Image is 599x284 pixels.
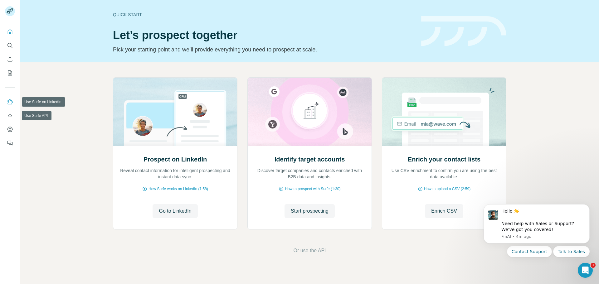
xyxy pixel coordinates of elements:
button: Use Surfe API [5,110,15,121]
img: banner [421,16,506,46]
button: My lists [5,67,15,79]
button: Start prospecting [285,204,335,218]
span: Enrich CSV [431,207,457,215]
h1: Let’s prospect together [113,29,414,41]
span: 1 [591,263,596,268]
iframe: Intercom notifications message [474,196,599,281]
button: Dashboard [5,124,15,135]
button: Go to LinkedIn [153,204,197,218]
span: Start prospecting [291,207,329,215]
span: How to prospect with Surfe (1:30) [285,186,340,192]
button: Or use the API [293,247,326,254]
img: Prospect on LinkedIn [113,78,237,146]
img: Identify target accounts [247,78,372,146]
span: How to upload a CSV (2:59) [424,186,470,192]
div: Quick start [113,12,414,18]
p: Pick your starting point and we’ll provide everything you need to prospect at scale. [113,45,414,54]
span: How Surfe works on LinkedIn (1:58) [149,186,208,192]
p: Discover target companies and contacts enriched with B2B data and insights. [254,167,365,180]
iframe: Intercom live chat [578,263,593,278]
p: Use CSV enrichment to confirm you are using the best data available. [388,167,500,180]
h2: Identify target accounts [275,155,345,164]
h2: Prospect on LinkedIn [144,155,207,164]
img: Enrich your contact lists [382,78,506,146]
span: Go to LinkedIn [159,207,191,215]
button: Use Surfe on LinkedIn [5,96,15,108]
h2: Enrich your contact lists [408,155,480,164]
button: Enrich CSV [5,54,15,65]
button: Feedback [5,137,15,149]
button: Enrich CSV [425,204,463,218]
button: Quick start [5,26,15,37]
button: Search [5,40,15,51]
p: Reveal contact information for intelligent prospecting and instant data sync. [119,167,231,180]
